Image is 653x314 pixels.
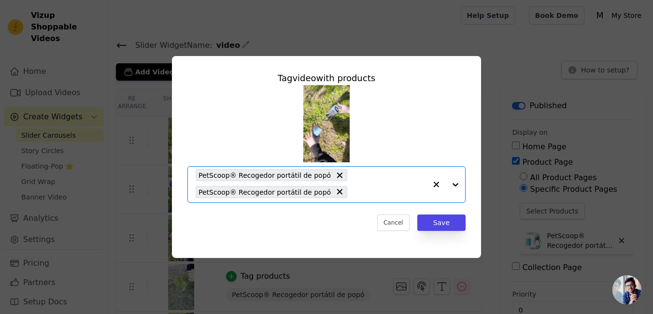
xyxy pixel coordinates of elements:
img: vizup-images-9b15.png [303,85,350,162]
div: Chat abierto [612,275,641,304]
div: Tag video with products [187,71,466,85]
button: Save [417,214,466,231]
span: PetScoop® Recogedor portátil de popó [199,170,331,181]
button: Cancel [377,214,410,231]
span: PetScoop® Recogedor portátil de popó [199,186,331,198]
